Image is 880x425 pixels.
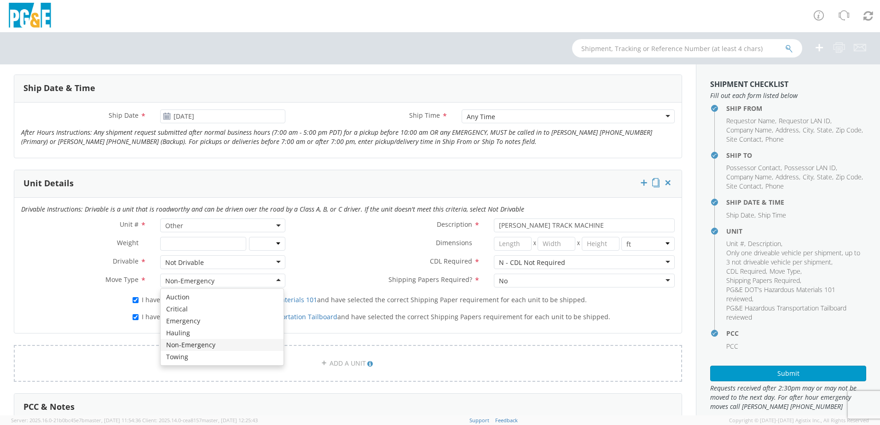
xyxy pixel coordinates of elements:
a: ADD A UNIT [14,345,682,382]
li: , [817,172,834,182]
li: , [726,276,801,285]
span: CDL Required [430,257,472,265]
div: Emergency [161,315,284,327]
span: Only one driveable vehicle per shipment, up to 3 not driveable vehicle per shipment [726,248,860,266]
h3: Unit Details [23,179,74,188]
i: After Hours Instructions: Any shipment request submitted after normal business hours (7:00 am - 5... [21,128,652,146]
div: Towing [161,351,284,363]
span: Other [160,218,285,232]
span: Description [437,220,472,229]
h4: Unit [726,228,866,235]
li: , [776,126,800,135]
span: master, [DATE] 12:25:43 [202,417,258,424]
span: City [803,172,813,181]
span: Unit # [726,239,744,248]
span: State [817,126,832,134]
span: Move Type [770,267,800,276]
div: No [499,276,508,286]
span: Server: 2025.16.0-21b0bc45e7b [11,417,141,424]
div: Non-Emergency [165,276,214,286]
li: , [726,248,864,267]
div: N - CDL Not Required [499,258,565,267]
span: I have reviewed the and have selected the correct Shipping Papers requirement for each unit to be... [142,312,610,321]
span: Ship Time [409,111,440,120]
span: Ship Date [109,111,139,120]
li: , [726,116,776,126]
span: Description [748,239,781,248]
span: Requestor Name [726,116,775,125]
span: CDL Required [726,267,766,276]
a: Support [469,417,489,424]
li: , [803,126,815,135]
input: Width [538,237,575,251]
span: City [803,126,813,134]
input: I have reviewed thePG&E's Hazardous Transportation Tailboardand have selected the correct Shippin... [133,314,139,320]
li: , [726,163,782,172]
span: Other [165,221,280,230]
li: , [726,172,773,182]
span: Client: 2025.14.0-cea8157 [142,417,258,424]
span: Site Contact [726,135,762,144]
li: , [836,172,863,182]
span: Weight [117,238,139,247]
li: , [726,135,763,144]
li: , [748,239,782,248]
span: Shipping Papers Required? [388,275,472,284]
input: Length [494,237,532,251]
span: Ship Date [726,211,754,219]
div: Not Drivable [165,258,204,267]
span: Phone [765,135,784,144]
a: Feedback [495,417,518,424]
span: Drivable [113,257,139,265]
h4: Ship From [726,105,866,112]
span: Move Type [105,275,139,284]
input: Shipment, Tracking or Reference Number (at least 4 chars) [572,39,802,57]
span: Company Name [726,172,772,181]
span: Company Name [726,126,772,134]
h3: PCC & Notes [23,402,75,412]
h4: PCC [726,330,866,337]
span: X [575,237,582,251]
h3: Ship Date & Time [23,84,95,93]
span: PCC [726,342,738,350]
span: Possessor Contact [726,163,781,172]
span: Copyright © [DATE]-[DATE] Agistix Inc., All Rights Reserved [729,417,869,424]
span: Address [776,172,799,181]
span: Phone [765,182,784,190]
strong: Shipment Checklist [710,79,788,89]
span: I have reviewed the and have selected the correct Shipping Paper requirement for each unit to be ... [142,295,587,304]
li: , [770,267,802,276]
li: , [779,116,832,126]
span: Requests received after 2:30pm may or may not be moved to the next day. For after hour emergency ... [710,384,866,411]
i: Drivable Instructions: Drivable is a unit that is roadworthy and can be driven over the road by a... [21,205,524,213]
span: Unit # [120,220,139,229]
h4: Ship To [726,152,866,159]
button: Submit [710,366,866,381]
li: , [776,172,800,182]
span: X [532,237,538,251]
span: Address [776,126,799,134]
span: State [817,172,832,181]
span: Fill out each form listed below [710,91,866,100]
span: Ship Time [758,211,786,219]
div: Auction [161,291,284,303]
li: , [726,211,756,220]
li: , [726,285,864,304]
span: Zip Code [836,126,862,134]
li: , [784,163,837,172]
h4: Ship Date & Time [726,199,866,206]
span: PG&E Hazardous Transportation Tailboard reviewed [726,304,846,322]
li: , [726,182,763,191]
span: Zip Code [836,172,862,181]
span: master, [DATE] 11:54:36 [85,417,141,424]
div: Hauling [161,327,284,339]
li: , [803,172,815,182]
span: Dimensions [436,238,472,247]
li: , [836,126,863,135]
input: Height [582,237,619,251]
input: I have reviewed thePG&E DOT's Hazardous Materials 101and have selected the correct Shipping Paper... [133,297,139,303]
span: Shipping Papers Required [726,276,800,285]
li: , [726,267,767,276]
li: , [726,126,773,135]
div: Any Time [467,112,495,121]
